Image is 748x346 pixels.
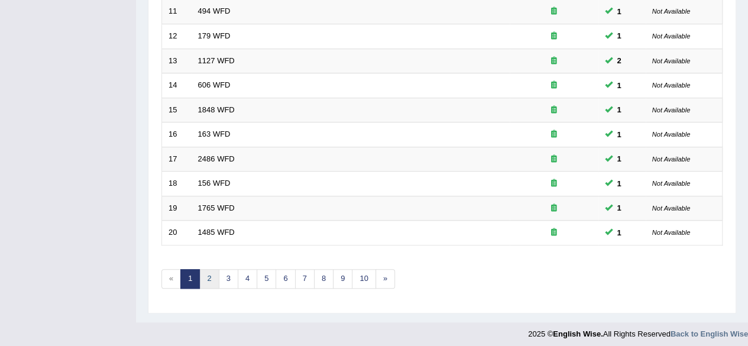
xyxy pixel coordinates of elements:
[162,122,192,147] td: 16
[652,229,690,236] small: Not Available
[516,31,592,42] div: Exam occurring question
[162,221,192,245] td: 20
[516,203,592,214] div: Exam occurring question
[333,269,352,289] a: 9
[238,269,257,289] a: 4
[613,30,626,42] span: You can still take this question
[652,180,690,187] small: Not Available
[198,80,231,89] a: 606 WFD
[198,130,231,138] a: 163 WFD
[652,82,690,89] small: Not Available
[613,104,626,116] span: You can still take this question
[652,8,690,15] small: Not Available
[198,228,235,237] a: 1485 WFD
[671,329,748,338] a: Back to English Wise
[516,227,592,238] div: Exam occurring question
[613,177,626,190] span: You can still take this question
[162,98,192,122] td: 15
[516,105,592,116] div: Exam occurring question
[352,269,375,289] a: 10
[162,172,192,196] td: 18
[162,147,192,172] td: 17
[314,269,333,289] a: 8
[652,156,690,163] small: Not Available
[613,227,626,239] span: You can still take this question
[161,269,181,289] span: «
[516,56,592,67] div: Exam occurring question
[516,178,592,189] div: Exam occurring question
[613,5,626,18] span: You can still take this question
[180,269,200,289] a: 1
[198,56,235,65] a: 1127 WFD
[652,205,690,212] small: Not Available
[652,33,690,40] small: Not Available
[613,153,626,165] span: You can still take this question
[276,269,295,289] a: 6
[295,269,315,289] a: 7
[528,322,748,339] div: 2025 © All Rights Reserved
[198,7,231,15] a: 494 WFD
[652,131,690,138] small: Not Available
[613,79,626,92] span: You can still take this question
[198,203,235,212] a: 1765 WFD
[162,24,192,48] td: 12
[219,269,238,289] a: 3
[162,73,192,98] td: 14
[198,154,235,163] a: 2486 WFD
[652,57,690,64] small: Not Available
[516,80,592,91] div: Exam occurring question
[375,269,395,289] a: »
[198,31,231,40] a: 179 WFD
[198,105,235,114] a: 1848 WFD
[162,196,192,221] td: 19
[516,129,592,140] div: Exam occurring question
[199,269,219,289] a: 2
[516,6,592,17] div: Exam occurring question
[613,202,626,214] span: You can still take this question
[198,179,231,187] a: 156 WFD
[257,269,276,289] a: 5
[516,154,592,165] div: Exam occurring question
[652,106,690,114] small: Not Available
[613,128,626,141] span: You can still take this question
[613,54,626,67] span: You can still take this question
[162,48,192,73] td: 13
[553,329,603,338] strong: English Wise.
